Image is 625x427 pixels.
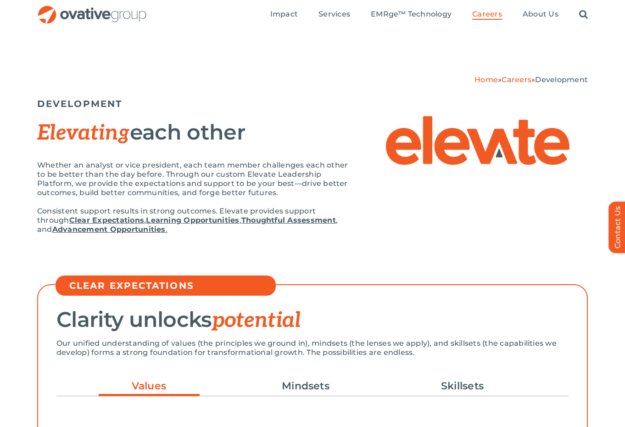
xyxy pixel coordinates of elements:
h2: each other [37,121,349,145]
a: EMRge™ Technology [371,10,452,20]
a: Impact [270,10,298,20]
a: Values [99,378,200,399]
a: Home [474,75,498,84]
a: Advancement Opportunities. [52,225,167,234]
h5: CLEAR EXPECTATIONS [69,280,271,291]
ul: Post Filters [56,374,569,399]
h5: DEVELOPMENT [37,98,588,109]
a: About Us [523,10,558,20]
span: Development [535,75,588,84]
h2: Clarity unlocks [56,308,569,332]
span: Careers [472,10,502,19]
a: OG_Full_horizontal_RGB [37,5,147,13]
span: » » [474,75,588,84]
a: Careers [472,10,502,20]
span: , [240,216,241,225]
a: Clear Expectations [69,216,144,225]
span: Impact [270,10,298,19]
p: Whether an analyst or vice president, each team member challenges each other to be better than th... [37,161,349,197]
a: Thoughtful Assessment [241,216,336,225]
a: Mindsets [255,378,356,394]
span: potential [212,308,301,333]
span: , [144,216,146,225]
img: Elevate – Elevate Logo [386,116,569,165]
strong: Advancement Opportunities [52,225,166,234]
span: Elevating [37,120,130,146]
a: Services [318,10,350,20]
span: EMRge™ Technology [371,10,452,19]
p: Consistent support results in strong outcomes. Elevate provides support through [37,207,349,234]
a: Skillsets [412,378,513,394]
span: Services [318,10,350,19]
span: About Us [523,10,558,19]
p: Our unified understanding of values (the principles we ground in), mindsets (the lenses we apply)... [56,339,569,357]
a: Careers [502,75,531,84]
a: Search [579,10,588,20]
a: Learning Opportunities [146,216,239,225]
span: , and [37,216,338,234]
